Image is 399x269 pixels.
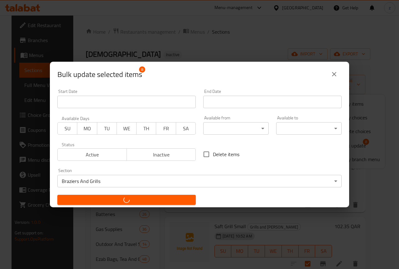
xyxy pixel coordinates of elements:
span: SU [60,124,75,133]
button: WE [117,122,137,135]
button: Inactive [127,148,196,161]
button: TH [136,122,156,135]
button: SA [176,122,196,135]
div: Braziers And Grills [57,175,342,187]
button: MO [77,122,97,135]
span: SA [179,124,193,133]
span: TH [139,124,154,133]
span: Inactive [129,150,194,159]
button: Active [57,148,127,161]
button: TU [97,122,117,135]
button: close [327,67,342,82]
span: Active [60,150,124,159]
span: WE [119,124,134,133]
span: Selected items count [57,70,142,79]
span: 8 [139,66,145,73]
span: MO [80,124,94,133]
span: FR [159,124,173,133]
div: ​ [276,122,342,135]
span: TU [100,124,114,133]
button: FR [156,122,176,135]
span: Delete items [213,151,239,158]
button: SU [57,122,77,135]
div: ​ [203,122,269,135]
